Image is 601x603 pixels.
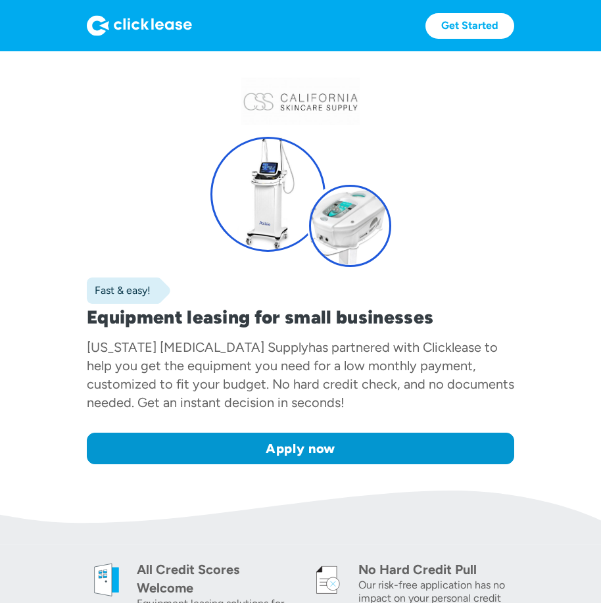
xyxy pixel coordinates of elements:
div: [US_STATE] [MEDICAL_DATA] Supply [87,339,308,355]
img: Logo [87,15,192,36]
img: credit icon [308,560,348,600]
a: Apply now [87,433,514,464]
div: All Credit Scores Welcome [137,560,293,597]
a: Get Started [425,13,514,39]
img: welcome icon [87,560,126,600]
div: Fast & easy! [87,284,151,297]
h1: Equipment leasing for small businesses [87,306,514,327]
div: No Hard Credit Pull [358,560,514,579]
